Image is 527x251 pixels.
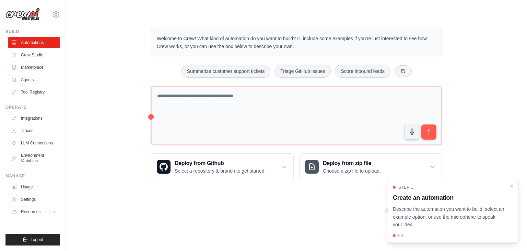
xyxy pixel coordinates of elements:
a: Tool Registry [8,87,60,98]
a: Usage [8,182,60,193]
a: Agents [8,74,60,85]
a: Marketplace [8,62,60,73]
button: Score inbound leads [335,65,390,78]
button: Logout [5,234,60,245]
div: Manage [5,173,60,179]
h3: Deploy from zip file [323,159,381,167]
span: Step 1 [398,185,413,190]
a: Traces [8,125,60,136]
h3: Deploy from Github [175,159,266,167]
button: Resources [8,206,60,217]
div: Operate [5,105,60,110]
button: Close walkthrough [509,183,514,189]
span: Resources [21,209,40,215]
a: Automations [8,37,60,48]
img: Logo [5,8,40,21]
button: Summarize customer support tickets [181,65,270,78]
p: Choose a zip file to upload. [323,167,381,174]
p: Select a repository & branch to get started. [175,167,266,174]
span: Logout [31,237,43,242]
h3: Create an automation [393,193,505,203]
p: Welcome to Crew! What kind of automation do you want to build? I'll include some examples if you'... [157,35,436,51]
a: Integrations [8,113,60,124]
a: LLM Connections [8,138,60,149]
button: Triage GitHub issues [274,65,331,78]
div: Build [5,29,60,34]
a: Crew Studio [8,50,60,61]
a: Environment Variables [8,150,60,166]
iframe: Chat Widget [493,218,527,251]
p: Describe the automation you want to build, select an example option, or use the microphone to spe... [393,205,505,229]
a: Settings [8,194,60,205]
